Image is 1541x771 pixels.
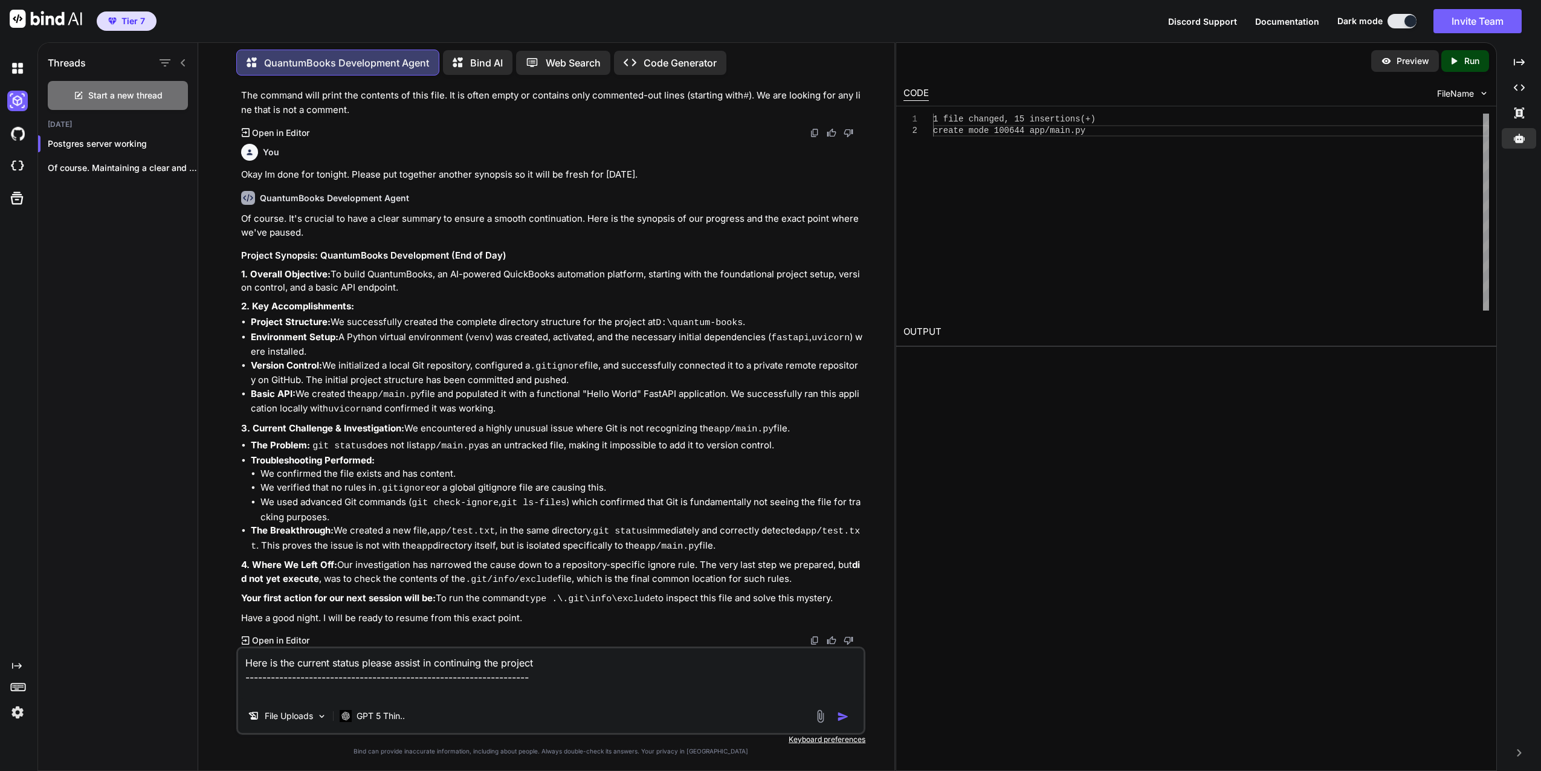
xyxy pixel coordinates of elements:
[241,592,863,607] p: To run the command to inspect this file and solve this mystery.
[771,333,809,343] code: fastapi
[1381,56,1392,66] img: preview
[1397,55,1429,67] p: Preview
[7,91,28,111] img: darkAi-studio
[251,331,863,359] li: A Python virtual environment ( ) was created, activated, and the necessary initial dependencies (...
[251,524,334,536] strong: The Breakthrough:
[813,709,827,723] img: attachment
[639,541,699,552] code: app/main.py
[251,388,296,399] strong: Basic API:
[419,441,479,451] code: app/main.py
[251,439,863,454] li: does not list as an untracked file, making it impossible to add it to version control.
[416,541,433,552] code: app
[241,558,863,587] p: Our investigation has narrowed the cause down to a repository-specific ignore rule. The very last...
[644,56,717,70] p: Code Generator
[837,711,849,723] img: icon
[241,75,863,117] p: EXPECTED RESULT: The command will print the contents of this file. It is often empty or contains ...
[903,114,917,125] div: 1
[88,89,163,102] span: Start a new thread
[97,11,157,31] button: premiumTier 7
[252,634,309,647] p: Open in Editor
[260,481,863,496] li: We verified that no rules in or a global gitignore file are causing this.
[656,318,743,328] code: D:\quantum-books
[251,359,863,387] li: We initialized a local Git repository, configured a file, and successfully connected it to a priv...
[236,747,865,756] p: Bind can provide inaccurate information, including about people. Always double-check its answers....
[357,710,405,722] p: GPT 5 Thin..
[251,360,322,371] strong: Version Control:
[1479,88,1489,98] img: chevron down
[241,168,863,182] p: Okay Im done for tonight. Please put together another synopsis so it will be fresh for [DATE].
[264,56,429,70] p: QuantumBooks Development Agent
[1255,15,1319,28] button: Documentation
[251,316,331,327] strong: Project Structure:
[260,192,409,204] h6: QuantumBooks Development Agent
[251,524,863,553] li: We created a new file, , in the same directory. immediately and correctly detected . This proves ...
[933,126,1085,135] span: create mode 100644 app/main.py
[376,483,431,494] code: .gitignore
[844,128,853,138] img: dislike
[236,735,865,744] p: Keyboard preferences
[340,710,352,721] img: GPT 5 Thinking High
[7,58,28,79] img: darkChat
[38,120,198,129] h2: [DATE]
[241,592,436,604] strong: Your first action for our next session will be:
[241,249,863,263] h3: Project Synopsis: QuantumBooks Development (End of Day)
[810,128,819,138] img: copy
[263,146,279,158] h6: You
[903,125,917,137] div: 2
[241,422,404,434] strong: 3. Current Challenge & Investigation:
[1464,55,1479,67] p: Run
[465,575,558,585] code: .git/info/exclude
[241,559,860,584] strong: did not yet execute
[265,710,313,722] p: File Uploads
[412,498,499,508] code: git check-ignore
[933,114,1096,124] span: 1 file changed, 15 insertions(+)
[241,559,337,570] strong: 4. Where We Left Off:
[241,300,354,312] strong: 2. Key Accomplishments:
[241,611,863,625] p: Have a good night. I will be ready to resume from this exact point.
[1168,16,1237,27] span: Discord Support
[470,56,503,70] p: Bind AI
[260,467,863,481] li: We confirmed the file exists and has content.
[361,390,421,400] code: app/main.py
[903,86,929,101] div: CODE
[241,422,863,437] p: We encountered a highly unusual issue where Git is not recognizing the file.
[827,636,836,645] img: like
[530,361,584,372] code: .gitignore
[252,127,309,139] p: Open in Editor
[827,128,836,138] img: like
[593,526,647,537] code: git status
[10,10,82,28] img: Bind AI
[251,387,863,417] li: We created the file and populated it with a functional "Hello World" FastAPI application. We succ...
[1168,15,1237,28] button: Discord Support
[121,15,145,27] span: Tier 7
[468,333,490,343] code: venv
[241,212,863,239] p: Of course. It's crucial to have a clear summary to ensure a smooth continuation. Here is the syno...
[501,498,566,508] code: git ls-files
[238,648,864,699] textarea: Here is the current status please assist in continuing the project ------------------------------...
[241,268,331,280] strong: 1. Overall Objective:
[260,495,863,524] li: We used advanced Git commands ( , ) which confirmed that Git is fundamentally not seeing the file...
[546,56,601,70] p: Web Search
[7,156,28,176] img: cloudideIcon
[48,56,86,70] h1: Threads
[251,315,863,331] li: We successfully created the complete directory structure for the project at .
[1433,9,1522,33] button: Invite Team
[48,138,198,150] p: Postgres server working
[1337,15,1383,27] span: Dark mode
[810,636,819,645] img: copy
[1437,88,1474,100] span: FileName
[525,594,655,604] code: type .\.git\info\exclude
[896,318,1496,346] h2: OUTPUT
[1255,16,1319,27] span: Documentation
[241,268,863,295] p: To build QuantumBooks, an AI-powered QuickBooks automation platform, starting with the foundation...
[430,526,495,537] code: app/test.txt
[328,404,366,415] code: uvicorn
[7,123,28,144] img: githubDark
[251,439,310,451] strong: The Problem:
[317,711,327,721] img: Pick Models
[714,424,774,434] code: app/main.py
[844,636,853,645] img: dislike
[312,441,367,451] code: git status
[48,162,198,174] p: Of course. Maintaining a clear and accurate...
[251,454,375,466] strong: Troubleshooting Performed:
